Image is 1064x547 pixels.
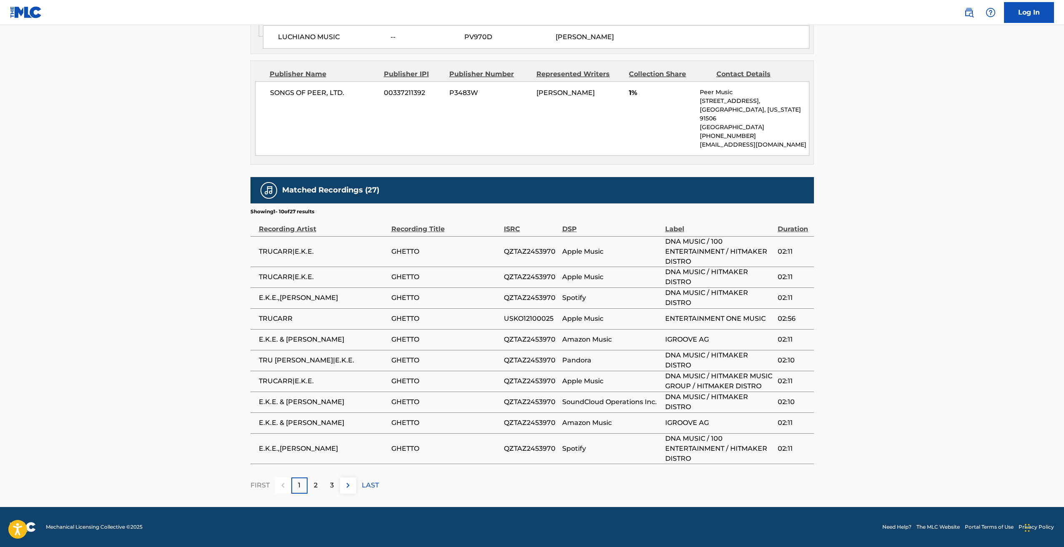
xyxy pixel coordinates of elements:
p: Showing 1 - 10 of 27 results [250,208,314,215]
span: 02:10 [778,397,810,407]
p: [GEOGRAPHIC_DATA] [700,123,809,132]
span: DNA MUSIC / HITMAKER DISTRO [665,350,774,370]
span: 02:11 [778,444,810,454]
div: DSP [562,215,661,234]
span: 02:11 [778,293,810,303]
div: ISRC [504,215,558,234]
iframe: Chat Widget [1022,507,1064,547]
div: Help [982,4,999,21]
img: right [343,480,353,490]
span: [PERSON_NAME] [536,89,595,97]
span: 1% [629,88,693,98]
p: [PHONE_NUMBER] [700,132,809,140]
a: Need Help? [882,523,911,531]
p: 3 [330,480,334,490]
p: [GEOGRAPHIC_DATA], [US_STATE] 91506 [700,105,809,123]
span: GHETTO [391,418,500,428]
img: logo [10,522,36,532]
span: TRU [PERSON_NAME]|E.K.E. [259,355,387,365]
span: 02:11 [778,247,810,257]
span: TRUCARR|E.K.E. [259,376,387,386]
span: Apple Music [562,376,661,386]
span: GHETTO [391,355,500,365]
img: search [964,7,974,17]
span: Spotify [562,293,661,303]
span: LUCHIANO MUSIC [278,32,384,42]
span: TRUCARR|E.K.E. [259,247,387,257]
span: 02:11 [778,376,810,386]
span: TRUCARR|E.K.E. [259,272,387,282]
p: 2 [314,480,318,490]
div: Contact Details [716,69,797,79]
span: 02:11 [778,335,810,345]
p: [STREET_ADDRESS], [700,97,809,105]
h5: Matched Recordings (27) [282,185,379,195]
span: DNA MUSIC / 100 ENTERTAINMENT / HITMAKER DISTRO [665,434,774,464]
span: 00337211392 [384,88,443,98]
span: USKO12100025 [504,314,558,324]
a: The MLC Website [916,523,960,531]
span: Pandora [562,355,661,365]
span: GHETTO [391,444,500,454]
span: QZTAZ2453970 [504,397,558,407]
span: P3483W [449,88,530,98]
span: -- [391,32,458,42]
span: GHETTO [391,293,500,303]
span: ENTERTAINMENT ONE MUSIC [665,314,774,324]
span: E.K.E.,[PERSON_NAME] [259,444,387,454]
span: GHETTO [391,376,500,386]
span: 02:56 [778,314,810,324]
p: [EMAIL_ADDRESS][DOMAIN_NAME] [700,140,809,149]
div: Publisher IPI [384,69,443,79]
div: Recording Artist [259,215,387,234]
span: GHETTO [391,335,500,345]
span: QZTAZ2453970 [504,355,558,365]
span: GHETTO [391,247,500,257]
span: IGROOVE AG [665,418,774,428]
span: Spotify [562,444,661,454]
span: Apple Music [562,272,661,282]
span: E.K.E.,[PERSON_NAME] [259,293,387,303]
span: 02:11 [778,418,810,428]
span: 02:11 [778,272,810,282]
span: DNA MUSIC / HITMAKER MUSIC GROUP / HITMAKER DISTRO [665,371,774,391]
span: Amazon Music [562,418,661,428]
span: IGROOVE AG [665,335,774,345]
span: GHETTO [391,314,500,324]
span: Amazon Music [562,335,661,345]
span: QZTAZ2453970 [504,418,558,428]
span: Apple Music [562,314,661,324]
span: PV970D [464,32,549,42]
span: QZTAZ2453970 [504,272,558,282]
span: QZTAZ2453970 [504,335,558,345]
a: Public Search [961,4,977,21]
img: MLC Logo [10,6,42,18]
div: Recording Title [391,215,500,234]
span: E.K.E. & [PERSON_NAME] [259,397,387,407]
div: Duration [778,215,810,234]
span: QZTAZ2453970 [504,247,558,257]
span: DNA MUSIC / HITMAKER DISTRO [665,392,774,412]
p: LAST [362,480,379,490]
span: SONGS OF PEER, LTD. [270,88,378,98]
span: QZTAZ2453970 [504,444,558,454]
div: Represented Writers [536,69,623,79]
img: help [986,7,996,17]
span: GHETTO [391,397,500,407]
span: GHETTO [391,272,500,282]
span: Apple Music [562,247,661,257]
p: FIRST [250,480,270,490]
p: Peer Music [700,88,809,97]
a: Log In [1004,2,1054,23]
span: SoundCloud Operations Inc. [562,397,661,407]
div: Label [665,215,774,234]
span: Mechanical Licensing Collective © 2025 [46,523,143,531]
div: Publisher Name [270,69,378,79]
span: E.K.E. & [PERSON_NAME] [259,418,387,428]
div: Collection Share [629,69,710,79]
div: Publisher Number [449,69,530,79]
span: [PERSON_NAME] [556,33,614,41]
p: 1 [298,480,300,490]
img: Matched Recordings [264,185,274,195]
